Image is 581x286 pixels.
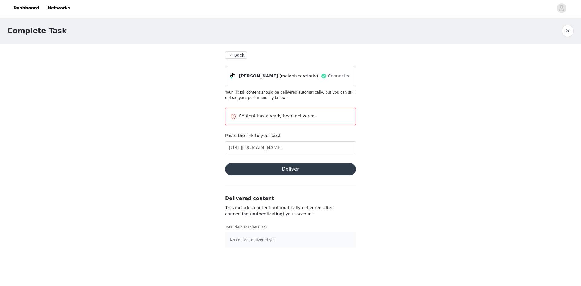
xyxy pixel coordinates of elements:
p: Content has already been delivered. [239,113,351,119]
button: Back [225,51,247,59]
label: Paste the link to your post [225,133,281,138]
a: Dashboard [10,1,43,15]
span: Connected [328,73,351,79]
div: avatar [559,3,564,13]
p: No content delivered yet [230,237,351,243]
h1: Complete Task [7,25,67,36]
input: Paste the link to your content here [225,141,356,153]
a: Networks [44,1,74,15]
p: Your TikTok content should be delivered automatically, but you can still upload your post manuall... [225,90,356,100]
button: Deliver [225,163,356,175]
span: [PERSON_NAME] [239,73,278,79]
span: This includes content automatically delivered after connecting (authenticating) your account. [225,205,333,216]
p: Total deliverables (0/2) [225,225,356,230]
span: (melanisecretpriv) [279,73,318,79]
h3: Delivered content [225,195,356,202]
